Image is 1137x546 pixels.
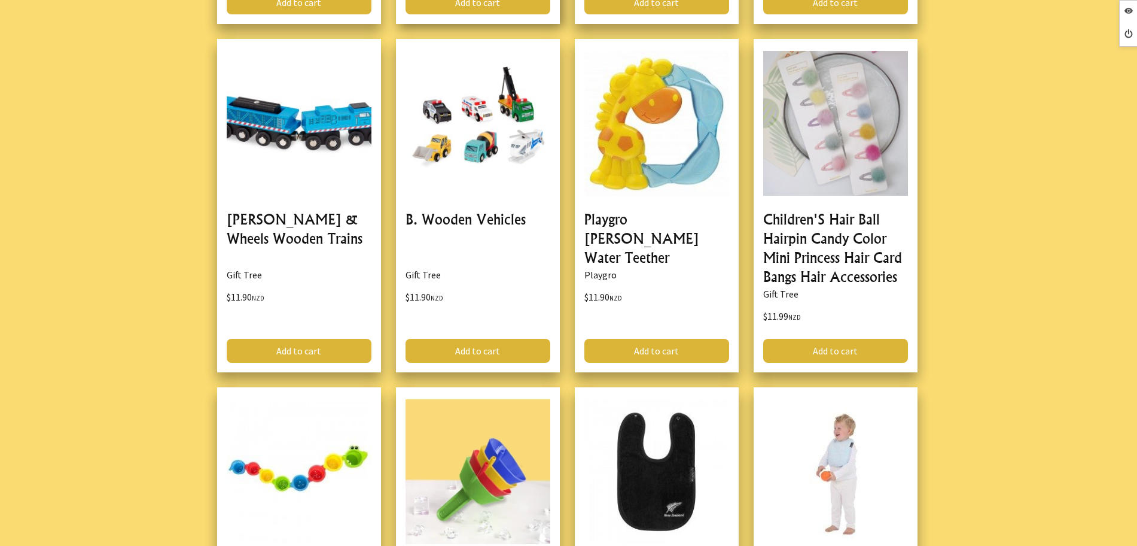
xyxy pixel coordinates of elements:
[227,339,371,363] a: Add to cart
[584,339,729,363] a: Add to cart
[406,339,550,363] a: Add to cart
[763,339,908,363] a: Add to cart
